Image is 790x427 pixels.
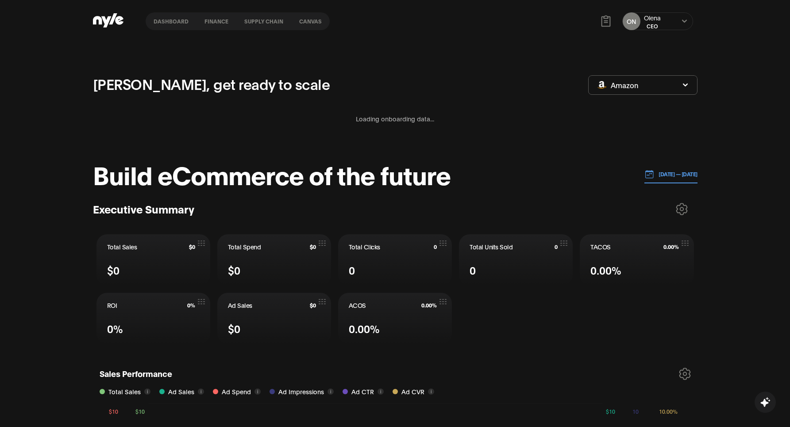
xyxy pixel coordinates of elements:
h1: Build eCommerce of the future [93,161,451,187]
span: 0.00% [663,244,679,250]
button: Total Units Sold00 [459,234,573,286]
tspan: $10 [606,408,615,415]
button: [DATE] — [DATE] [644,165,698,183]
div: CEO [644,22,661,30]
span: $0 [228,262,240,278]
span: 0.00% [421,302,437,308]
button: i [428,388,434,395]
span: Total Sales [107,242,137,251]
button: Total Clicks00 [338,234,452,286]
span: Ad CTR [351,387,374,396]
img: 01.01.24 — 07.01.24 [644,169,654,179]
div: Olena [644,13,661,22]
span: $0 [189,244,195,250]
button: i [198,388,204,395]
span: Total Spend [228,242,261,251]
span: 0% [187,302,195,308]
button: Supply chain [236,18,291,24]
button: Total Spend$0$0 [217,234,331,286]
button: Amazon [588,75,698,95]
button: Dashboard [146,18,197,24]
span: Ad Spend [222,387,251,396]
button: i [328,388,334,395]
span: Ad CVR [401,387,424,396]
span: 0.00% [349,321,380,336]
span: 0 [555,244,558,250]
span: ACOS [349,301,366,310]
span: Total Sales [108,387,141,396]
button: ON [623,12,640,30]
span: 0% [107,321,123,336]
span: Total Units Sold [470,242,513,251]
p: [DATE] — [DATE] [654,170,698,178]
span: $0 [310,244,316,250]
span: 0 [470,262,476,278]
span: Ad Impressions [278,387,324,396]
span: 0.00% [590,262,621,278]
tspan: $10 [109,408,118,415]
tspan: $10 [135,408,145,415]
button: i [144,388,150,395]
button: i [378,388,384,395]
img: Amazon [597,81,606,89]
span: $0 [310,302,316,308]
p: [PERSON_NAME], get ready to scale [93,73,330,94]
button: OlenaCEO [644,13,661,30]
span: Ad Sales [228,301,252,310]
h3: Executive Summary [93,202,194,216]
button: Canvas [291,18,330,24]
span: ROI [107,301,117,310]
span: Ad Sales [168,387,194,396]
h1: Sales Performance [100,368,172,382]
span: 0 [349,262,355,278]
button: Total Sales$0$0 [96,234,210,286]
span: Total Clicks [349,242,380,251]
button: finance [197,18,236,24]
span: $0 [107,262,119,278]
tspan: 10.00% [659,408,678,415]
span: TACOS [590,242,611,251]
span: 0 [434,244,437,250]
button: TACOS0.00%0.00% [580,234,694,286]
button: i [254,388,261,395]
span: Amazon [611,80,638,90]
button: ROI0%0% [96,293,210,344]
button: Ad Sales$0$0 [217,293,331,344]
button: ACOS0.00%0.00% [338,293,452,344]
span: $0 [228,321,240,336]
div: Loading onboarding data... [93,103,698,134]
tspan: 10 [632,408,639,415]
